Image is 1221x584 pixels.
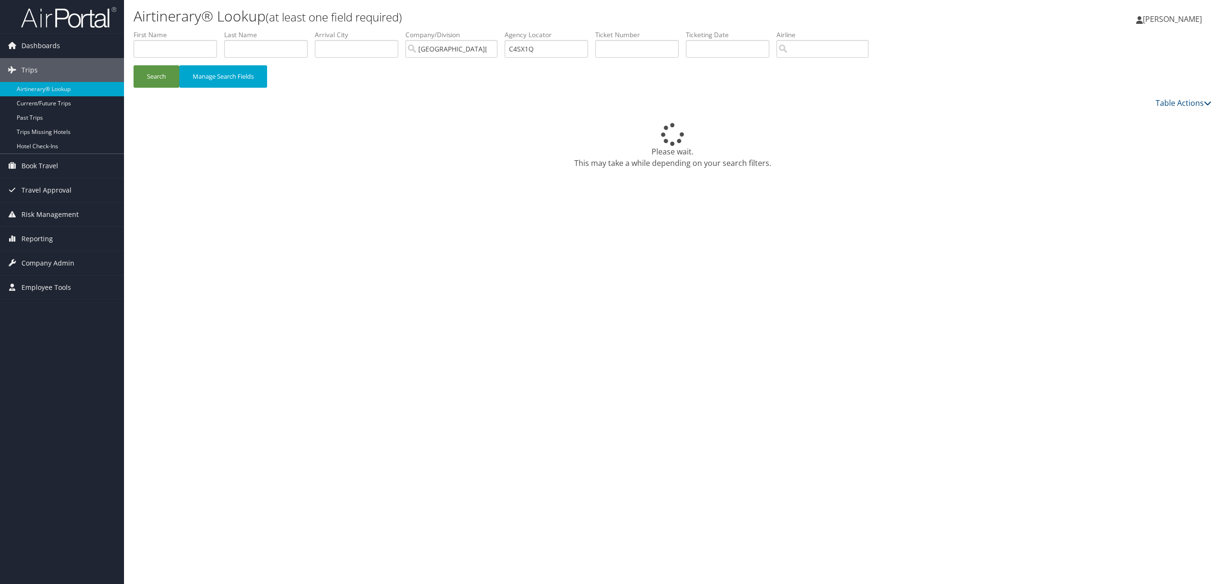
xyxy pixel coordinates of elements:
label: Ticket Number [595,30,686,40]
label: Agency Locator [505,30,595,40]
label: Airline [776,30,876,40]
h1: Airtinerary® Lookup [134,6,852,26]
span: Company Admin [21,251,74,275]
span: Travel Approval [21,178,72,202]
label: Last Name [224,30,315,40]
button: Manage Search Fields [179,65,267,88]
span: [PERSON_NAME] [1143,14,1202,24]
label: First Name [134,30,224,40]
label: Company/Division [405,30,505,40]
label: Ticketing Date [686,30,776,40]
div: Please wait. This may take a while depending on your search filters. [134,123,1211,169]
a: Table Actions [1156,98,1211,108]
button: Search [134,65,179,88]
span: Reporting [21,227,53,251]
img: airportal-logo.png [21,6,116,29]
a: [PERSON_NAME] [1136,5,1211,33]
span: Employee Tools [21,276,71,299]
span: Book Travel [21,154,58,178]
span: Trips [21,58,38,82]
small: (at least one field required) [266,9,402,25]
span: Risk Management [21,203,79,226]
label: Arrival City [315,30,405,40]
span: Dashboards [21,34,60,58]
